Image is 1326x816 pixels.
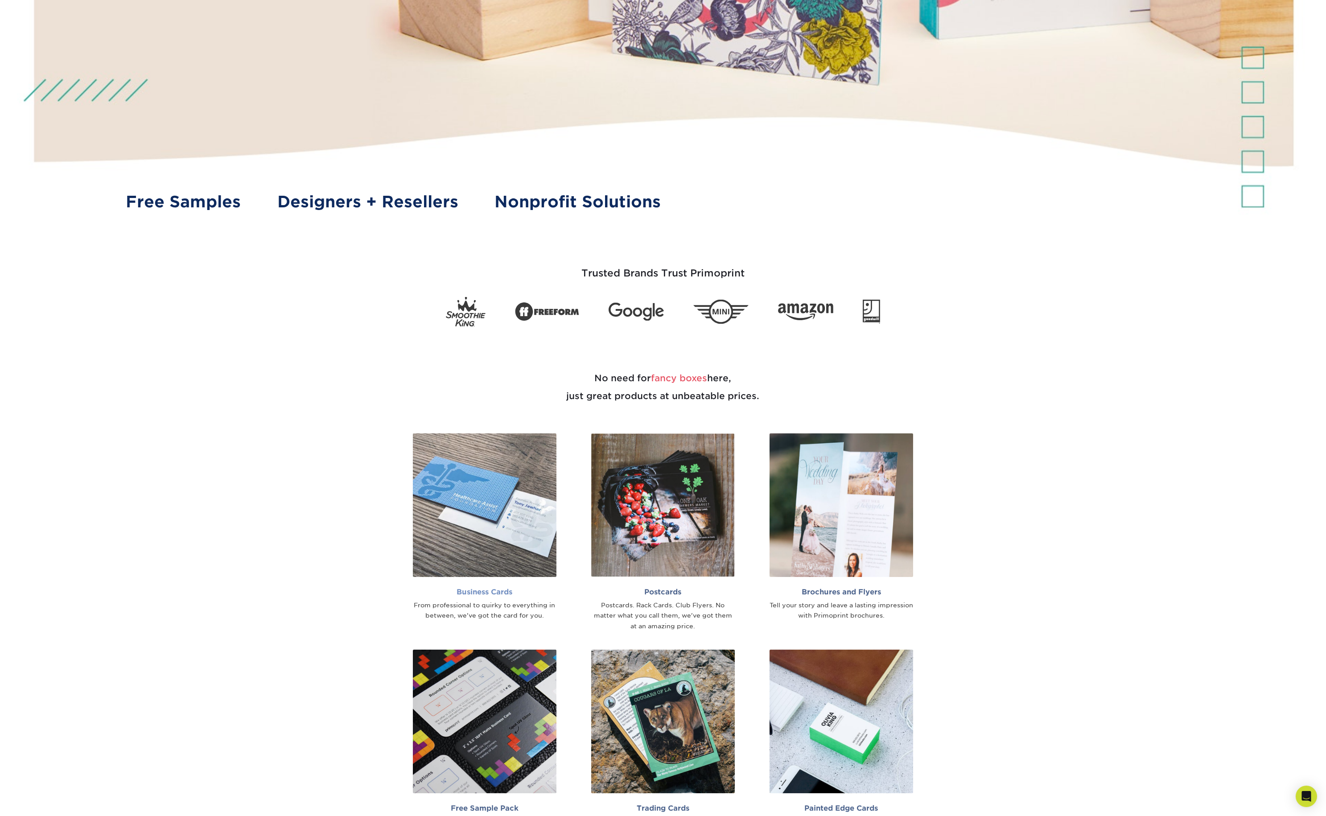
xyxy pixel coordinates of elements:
a: Free Samples [126,190,241,214]
div: Postcards. Rack Cards. Club Flyers. No matter what you call them, we've got them at an amazing pr... [591,600,735,632]
h2: Painted Edge Cards [770,804,913,812]
img: Postcards [591,433,735,577]
img: Business Cards [413,433,556,577]
img: Smoothie King [446,297,486,327]
a: Designers + Resellers [277,190,458,214]
img: Freeform [515,297,579,326]
img: Trading Cards [591,650,735,793]
span: fancy boxes [651,373,708,383]
h2: Postcards [591,588,735,596]
h2: Free Sample Pack [413,804,556,812]
a: Nonprofit Solutions [494,190,661,214]
h2: No need for here, just great products at unbeatable prices. [402,348,924,426]
h3: Trusted Brands Trust Primoprint [402,246,924,290]
img: Sample Pack [413,650,556,793]
h2: Brochures and Flyers [770,588,913,596]
a: Business Cards From professional to quirky to everything in between, we've got the card for you. [402,433,567,621]
iframe: Google Customer Reviews [2,789,76,813]
a: Postcards Postcards. Rack Cards. Club Flyers. No matter what you call them, we've got them at an ... [581,433,745,632]
h2: Trading Cards [591,804,735,812]
img: Goodwill [863,300,880,324]
img: Amazon [778,303,833,320]
img: Mini [693,300,749,324]
div: Tell your story and leave a lasting impression with Primoprint brochures. [770,600,913,622]
img: Brochures and Flyers [770,433,913,577]
img: Painted Edge Cards [770,650,913,793]
div: From professional to quirky to everything in between, we've got the card for you. [413,600,556,622]
div: Open Intercom Messenger [1296,786,1317,807]
img: Google [609,303,664,321]
h2: Business Cards [413,588,556,596]
a: Brochures and Flyers Tell your story and leave a lasting impression with Primoprint brochures. [759,433,924,621]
